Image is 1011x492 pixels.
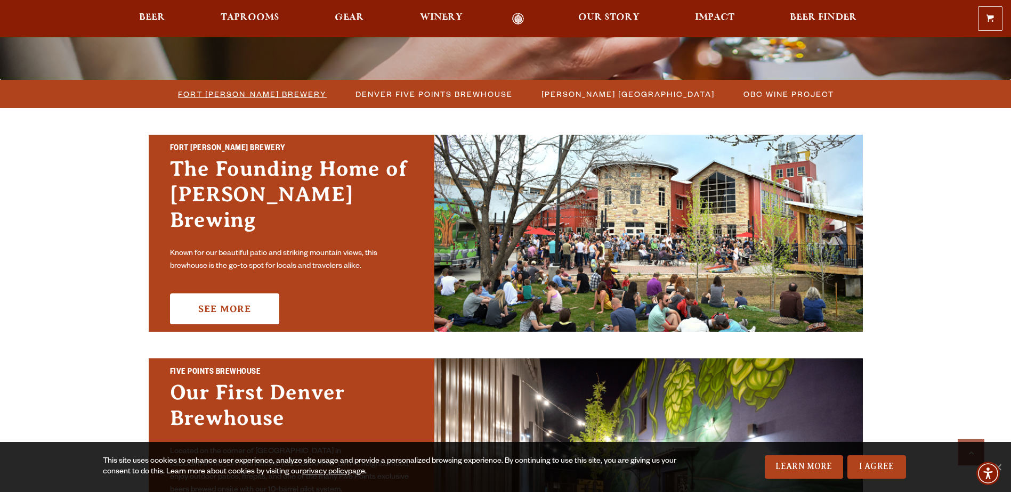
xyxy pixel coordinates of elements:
a: OBC Wine Project [737,86,839,102]
img: Fort Collins Brewery & Taproom' [434,135,863,332]
a: Beer Finder [783,13,864,25]
a: Odell Home [498,13,538,25]
span: Taprooms [221,13,279,22]
a: privacy policy [302,468,348,477]
div: Accessibility Menu [976,462,1000,485]
a: Our Story [571,13,646,25]
a: Denver Five Points Brewhouse [349,86,518,102]
a: [PERSON_NAME] [GEOGRAPHIC_DATA] [535,86,720,102]
h3: The Founding Home of [PERSON_NAME] Brewing [170,156,413,243]
a: Fort [PERSON_NAME] Brewery [172,86,332,102]
a: Scroll to top [958,439,984,465]
span: OBC Wine Project [743,86,834,102]
span: Our Story [578,13,640,22]
a: Beer [132,13,172,25]
h2: Fort [PERSON_NAME] Brewery [170,142,413,156]
span: [PERSON_NAME] [GEOGRAPHIC_DATA] [541,86,715,102]
span: Beer [139,13,165,22]
span: Gear [335,13,364,22]
span: Impact [695,13,734,22]
span: Denver Five Points Brewhouse [355,86,513,102]
div: This site uses cookies to enhance user experience, analyze site usage and provide a personalized ... [103,456,677,478]
a: Taprooms [214,13,286,25]
a: Gear [328,13,371,25]
p: Known for our beautiful patio and striking mountain views, this brewhouse is the go-to spot for l... [170,248,413,273]
a: Impact [688,13,741,25]
a: See More [170,293,279,324]
h3: Our First Denver Brewhouse [170,380,413,441]
h2: Five Points Brewhouse [170,366,413,380]
a: Learn More [765,455,843,479]
span: Fort [PERSON_NAME] Brewery [178,86,327,102]
a: Winery [413,13,470,25]
span: Winery [420,13,463,22]
span: Beer Finder [790,13,857,22]
a: I Agree [847,455,906,479]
